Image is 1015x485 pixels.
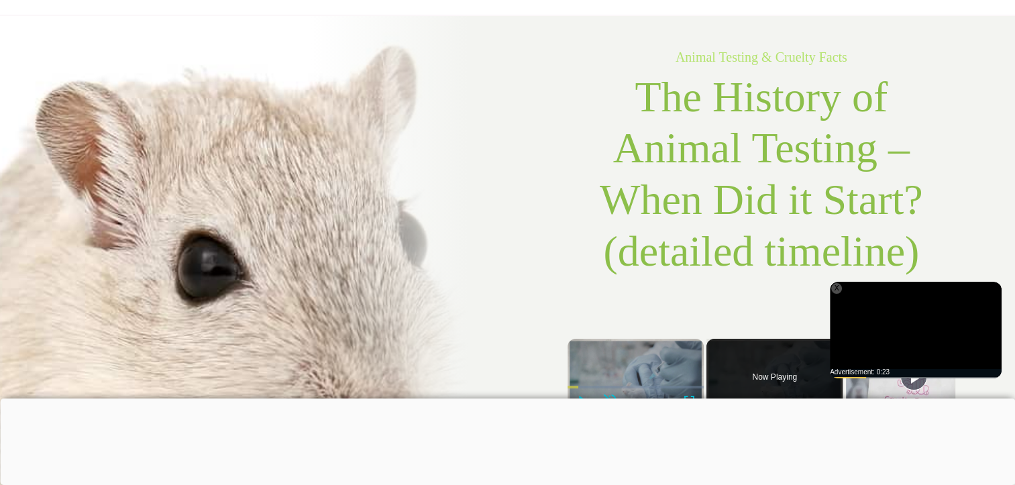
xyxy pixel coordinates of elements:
div: X [831,283,842,294]
div: Advertisement: 0:23 [830,369,1002,376]
iframe: Advertisement [170,398,845,482]
div: Video Player [830,282,1002,378]
div: Video Player [568,339,704,415]
iframe: Advertisement [830,282,1002,378]
span: Now Playing [752,373,797,381]
div: Progress Bar [568,386,704,388]
a: Animal Testing & Cruelty Facts [676,50,847,64]
span: The History of Animal Testing – When Did it Start? (detailed timeline) [600,73,923,275]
